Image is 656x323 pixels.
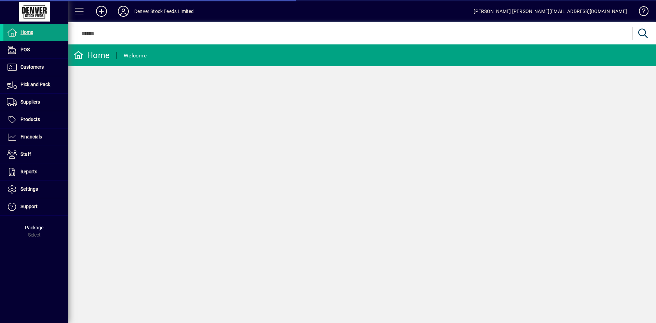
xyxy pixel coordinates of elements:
[474,6,627,17] div: [PERSON_NAME] [PERSON_NAME][EMAIL_ADDRESS][DOMAIN_NAME]
[20,29,33,35] span: Home
[3,41,68,58] a: POS
[73,50,110,61] div: Home
[25,225,43,230] span: Package
[3,129,68,146] a: Financials
[3,146,68,163] a: Staff
[3,76,68,93] a: Pick and Pack
[3,59,68,76] a: Customers
[3,163,68,180] a: Reports
[3,198,68,215] a: Support
[20,47,30,52] span: POS
[3,111,68,128] a: Products
[134,6,194,17] div: Denver Stock Feeds Limited
[20,134,42,139] span: Financials
[112,5,134,17] button: Profile
[20,186,38,192] span: Settings
[3,94,68,111] a: Suppliers
[20,117,40,122] span: Products
[124,50,147,61] div: Welcome
[20,204,38,209] span: Support
[20,82,50,87] span: Pick and Pack
[3,181,68,198] a: Settings
[20,64,44,70] span: Customers
[20,169,37,174] span: Reports
[634,1,647,24] a: Knowledge Base
[20,151,31,157] span: Staff
[91,5,112,17] button: Add
[20,99,40,105] span: Suppliers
